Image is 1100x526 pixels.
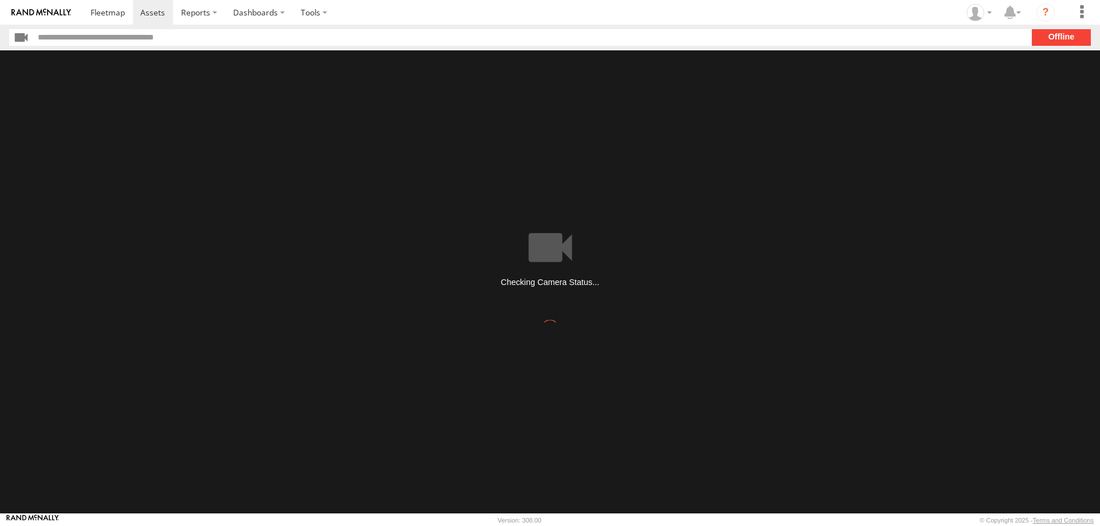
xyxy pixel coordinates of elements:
div: Version: 308.00 [498,517,541,524]
div: © Copyright 2025 - [980,517,1094,524]
a: Terms and Conditions [1033,517,1094,524]
i: ? [1036,3,1055,22]
a: Visit our Website [6,515,59,526]
div: Allen Bauer [962,4,996,21]
img: rand-logo.svg [11,9,71,17]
